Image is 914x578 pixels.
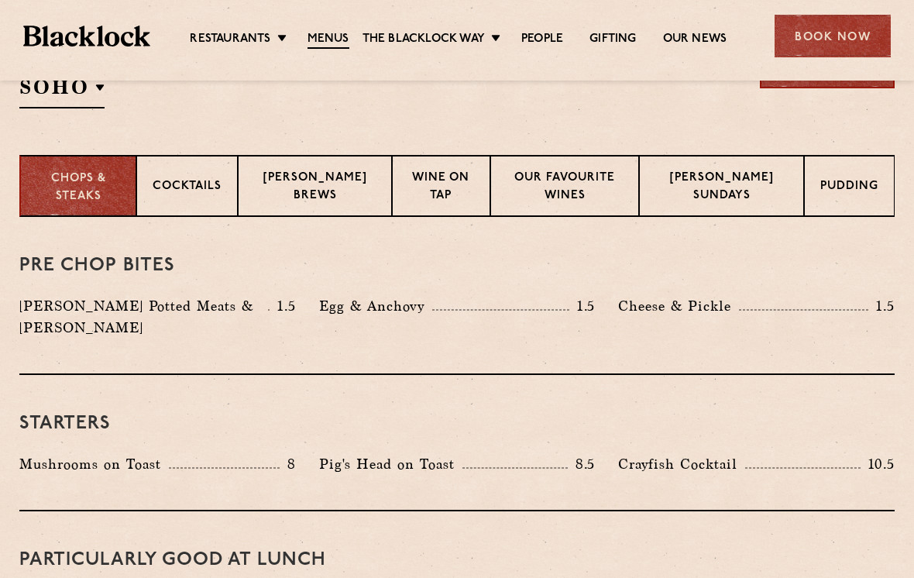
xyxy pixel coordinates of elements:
[19,295,268,339] p: [PERSON_NAME] Potted Meats & [PERSON_NAME]
[618,453,745,475] p: Crayfish Cocktail
[270,296,296,316] p: 1.5
[775,15,891,57] div: Book Now
[655,170,788,206] p: [PERSON_NAME] Sundays
[319,295,432,317] p: Egg & Anchovy
[254,170,376,206] p: [PERSON_NAME] Brews
[19,414,895,434] h3: Starters
[190,32,270,47] a: Restaurants
[23,26,150,47] img: BL_Textured_Logo-footer-cropped.svg
[589,32,636,47] a: Gifting
[363,32,485,47] a: The Blacklock Way
[568,454,596,474] p: 8.5
[153,178,222,198] p: Cocktails
[19,453,169,475] p: Mushrooms on Toast
[36,170,120,205] p: Chops & Steaks
[408,170,474,206] p: Wine on Tap
[569,296,596,316] p: 1.5
[507,170,623,206] p: Our favourite wines
[280,454,296,474] p: 8
[663,32,727,47] a: Our News
[319,453,462,475] p: Pig's Head on Toast
[868,296,895,316] p: 1.5
[308,32,349,49] a: Menus
[19,256,895,276] h3: Pre Chop Bites
[19,74,105,108] h2: SOHO
[19,550,895,570] h3: PARTICULARLY GOOD AT LUNCH
[521,32,563,47] a: People
[820,178,878,198] p: Pudding
[618,295,739,317] p: Cheese & Pickle
[861,454,895,474] p: 10.5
